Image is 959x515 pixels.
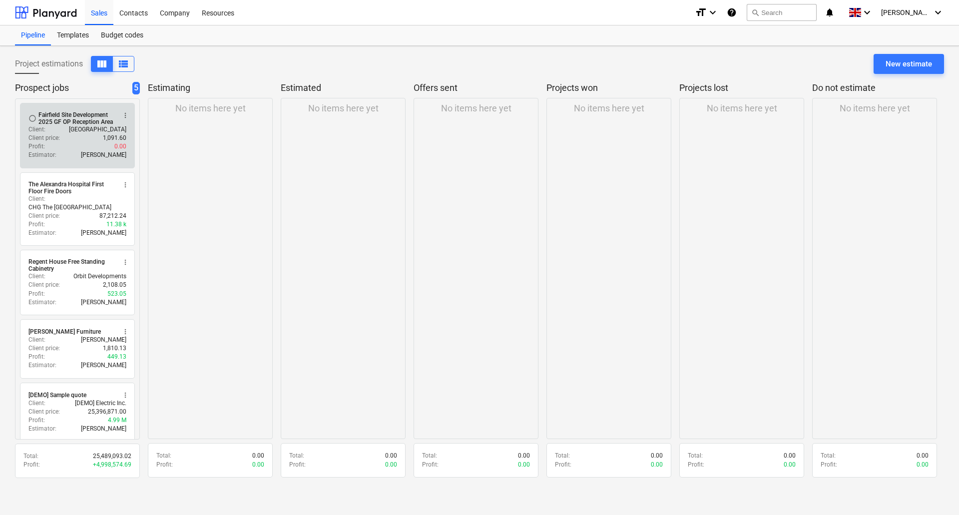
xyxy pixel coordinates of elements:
[28,290,45,298] p: Profit :
[518,452,530,460] p: 0.00
[707,6,719,18] i: keyboard_arrow_down
[422,452,437,460] p: Total :
[414,82,534,94] p: Offers sent
[385,461,397,469] p: 0.00
[93,452,131,461] p: 25,489,093.02
[812,82,933,94] p: Do not estimate
[821,461,837,469] p: Profit :
[117,58,129,70] span: View as columns
[93,461,131,469] p: + 4,998,574.69
[28,258,115,272] div: Regent House Free Standing Cabinetry
[28,212,60,220] p: Client price :
[95,25,149,45] a: Budget codes
[289,461,306,469] p: Profit :
[121,181,129,189] span: more_vert
[840,102,910,114] p: No items here yet
[38,111,115,125] div: Fairfield Site Development 2025 GF OP Reception Area
[28,229,56,237] p: Estimator :
[15,82,128,94] p: Prospect jobs
[784,461,796,469] p: 0.00
[917,461,929,469] p: 0.00
[132,82,140,94] span: 5
[574,102,644,114] p: No items here yet
[751,8,759,16] span: search
[289,452,304,460] p: Total :
[28,408,60,416] p: Client price :
[28,272,45,281] p: Client :
[28,416,45,425] p: Profit :
[28,425,56,433] p: Estimator :
[99,212,126,220] p: 87,212.24
[555,452,570,460] p: Total :
[546,82,667,94] p: Projects won
[28,151,56,159] p: Estimator :
[69,125,126,134] p: [GEOGRAPHIC_DATA]
[107,353,126,361] p: 449.13
[81,229,126,237] p: [PERSON_NAME]
[28,114,36,122] span: Mark as complete
[28,361,56,370] p: Estimator :
[28,328,101,336] div: [PERSON_NAME] Furniture
[156,461,173,469] p: Profit :
[121,111,129,119] span: more_vert
[28,195,45,203] p: Client :
[688,452,703,460] p: Total :
[441,102,511,114] p: No items here yet
[107,290,126,298] p: 523.05
[784,452,796,460] p: 0.00
[75,399,126,408] p: [DEMO] Electric Inc.
[15,25,51,45] a: Pipeline
[252,452,264,460] p: 0.00
[81,151,126,159] p: [PERSON_NAME]
[121,328,129,336] span: more_vert
[28,399,45,408] p: Client :
[73,272,126,281] p: Orbit Developments
[51,25,95,45] a: Templates
[15,56,134,72] div: Project estimations
[81,425,126,433] p: [PERSON_NAME]
[385,452,397,460] p: 0.00
[114,142,126,151] p: 0.00
[28,134,60,142] p: Client price :
[81,298,126,307] p: [PERSON_NAME]
[932,6,944,18] i: keyboard_arrow_down
[28,125,45,134] p: Client :
[727,6,737,18] i: Knowledge base
[28,203,111,212] p: CHG The [GEOGRAPHIC_DATA]
[28,298,56,307] p: Estimator :
[121,391,129,399] span: more_vert
[281,82,402,94] p: Estimated
[917,452,929,460] p: 0.00
[175,102,246,114] p: No items here yet
[651,461,663,469] p: 0.00
[156,452,171,460] p: Total :
[88,408,126,416] p: 25,396,871.00
[106,220,126,229] p: 11.38 k
[881,8,931,16] span: [PERSON_NAME]
[28,336,45,344] p: Client :
[555,461,571,469] p: Profit :
[103,281,126,289] p: 2,108.05
[422,461,439,469] p: Profit :
[688,461,704,469] p: Profit :
[695,6,707,18] i: format_size
[28,391,86,399] div: [DEMO] Sample quote
[861,6,873,18] i: keyboard_arrow_down
[252,461,264,469] p: 0.00
[28,281,60,289] p: Client price :
[148,82,269,94] p: Estimating
[96,58,108,70] span: View as columns
[518,461,530,469] p: 0.00
[825,6,835,18] i: notifications
[308,102,379,114] p: No items here yet
[707,102,777,114] p: No items here yet
[28,181,115,195] div: The Alexandra Hospital First Floor Fire Doors
[103,344,126,353] p: 1,810.13
[28,220,45,229] p: Profit :
[874,54,944,74] button: New estimate
[23,461,40,469] p: Profit :
[747,4,817,21] button: Search
[23,452,38,461] p: Total :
